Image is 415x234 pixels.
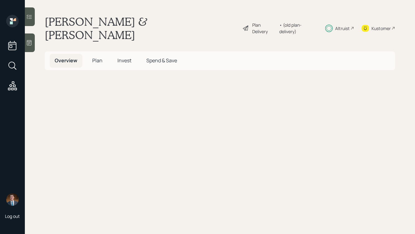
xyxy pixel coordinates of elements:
[117,57,131,64] span: Invest
[45,15,237,42] h1: [PERSON_NAME] & [PERSON_NAME]
[55,57,77,64] span: Overview
[252,22,276,35] div: Plan Delivery
[279,22,317,35] div: • (old plan-delivery)
[335,25,350,32] div: Altruist
[92,57,103,64] span: Plan
[6,193,19,206] img: hunter_neumayer.jpg
[146,57,177,64] span: Spend & Save
[5,213,20,219] div: Log out
[372,25,391,32] div: Kustomer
